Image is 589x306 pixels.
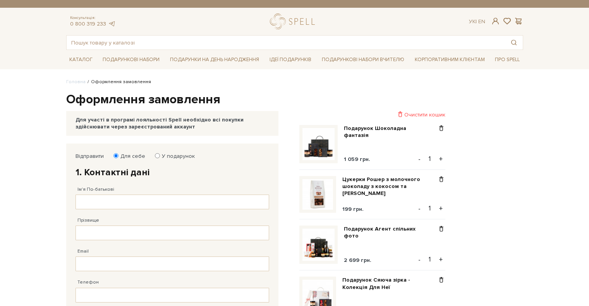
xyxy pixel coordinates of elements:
a: telegram [108,21,116,27]
li: Оформлення замовлення [86,79,151,85]
a: Про Spell [492,54,523,66]
label: У подарунок [157,153,195,160]
a: Цукерки Рошер з молочного шоколаду з кокосом та [PERSON_NAME] [342,176,437,197]
span: Консультація: [70,15,116,21]
button: - [416,153,423,165]
a: Каталог [66,54,96,66]
a: Подарунок Сяюча зірка - Колекція Для Неї [342,277,437,291]
input: У подарунок [155,153,160,158]
input: Для себе [113,153,118,158]
a: 0 800 319 233 [70,21,106,27]
a: Корпоративним клієнтам [412,54,488,66]
img: Подарунок Шоколадна фантазія [302,128,335,160]
a: Подарунок Шоколадна фантазія [344,125,437,139]
label: Для себе [115,153,145,160]
label: Прізвище [77,217,99,224]
button: + [436,153,445,165]
span: | [476,18,477,25]
a: Подарунки на День народження [167,54,262,66]
div: Для участі в програмі лояльності Spell необхідно всі покупки здійснювати через зареєстрований акк... [76,116,269,130]
label: Email [77,248,89,255]
button: Пошук товару у каталозі [505,36,523,50]
div: Ук [469,18,485,25]
button: - [416,254,423,265]
span: 2 699 грн. [344,257,371,263]
a: Ідеї подарунків [266,54,314,66]
a: logo [270,14,318,29]
h1: Оформлення замовлення [66,92,523,108]
span: 1 059 грн. [344,156,370,162]
button: + [436,254,445,265]
img: Подарунок Агент спільних фото [302,229,335,261]
label: Відправити [76,153,104,160]
button: - [416,203,423,214]
label: Телефон [77,279,99,286]
a: En [478,18,485,25]
a: Подарункові набори [100,54,163,66]
a: Подарунок Агент спільних фото [344,226,437,239]
a: Головна [66,79,86,85]
button: + [436,203,445,214]
img: Цукерки Рошер з молочного шоколаду з кокосом та мигдалем [302,179,333,210]
label: Ім'я По-батькові [77,186,114,193]
a: Подарункові набори Вчителю [319,53,407,66]
h2: 1. Контактні дані [76,166,269,178]
input: Пошук товару у каталозі [67,36,505,50]
div: Очистити кошик [299,111,445,118]
span: 199 грн. [342,206,364,212]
